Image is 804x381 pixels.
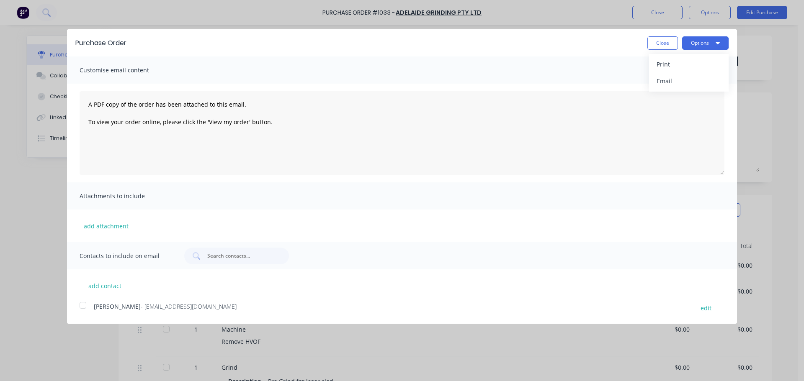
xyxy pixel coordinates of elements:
div: Print [657,58,721,70]
div: Purchase Order [75,38,126,48]
div: Email [657,75,721,87]
span: Customise email content [80,64,172,76]
button: Close [647,36,678,50]
button: add attachment [80,220,133,232]
input: Search contacts... [206,252,276,260]
iframe: Intercom live chat [776,353,796,373]
span: [PERSON_NAME] [94,302,141,310]
span: - [EMAIL_ADDRESS][DOMAIN_NAME] [141,302,237,310]
button: Options [682,36,729,50]
button: Print [649,56,729,73]
textarea: A PDF copy of the order has been attached to this email. To view your order online, please click ... [80,91,724,175]
button: add contact [80,279,130,292]
button: Email [649,73,729,89]
span: Attachments to include [80,190,172,202]
button: edit [696,302,716,313]
span: Contacts to include on email [80,250,172,262]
